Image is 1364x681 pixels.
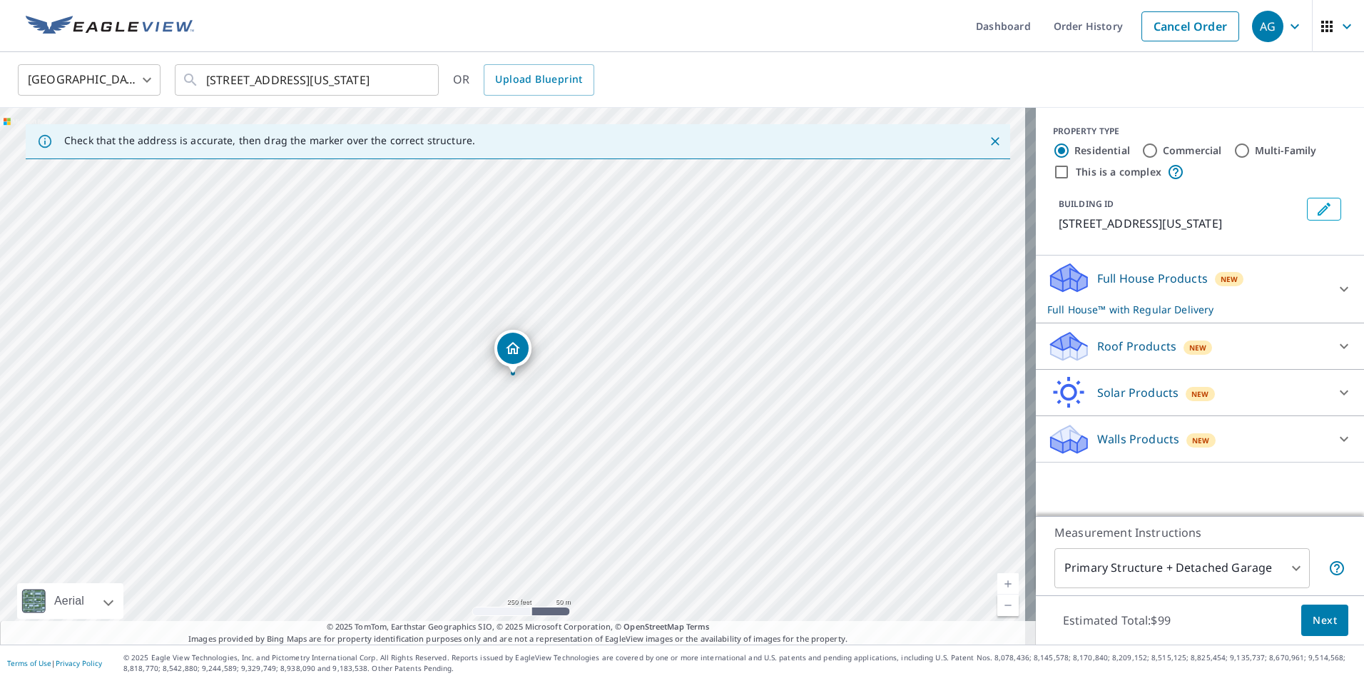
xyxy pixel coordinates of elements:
[453,64,594,96] div: OR
[7,658,51,668] a: Terms of Use
[1301,605,1348,637] button: Next
[1192,435,1210,446] span: New
[56,658,102,668] a: Privacy Policy
[1059,198,1114,210] p: BUILDING ID
[997,573,1019,595] a: Current Level 17, Zoom In
[1141,11,1239,41] a: Cancel Order
[1191,388,1209,400] span: New
[1097,338,1176,355] p: Roof Products
[7,659,102,667] p: |
[1252,11,1283,42] div: AG
[624,621,683,632] a: OpenStreetMap
[327,621,710,633] span: © 2025 TomTom, Earthstar Geographics SIO, © 2025 Microsoft Corporation, ©
[495,71,582,89] span: Upload Blueprint
[1313,612,1337,630] span: Next
[1328,560,1345,577] span: Your report will include the primary structure and a detached garage if one exists.
[1307,198,1341,221] button: Edit building 1
[1163,143,1222,158] label: Commercial
[494,330,531,374] div: Dropped pin, building 1, Residential property, 131 Sitka Dr Colorado Springs, CO 80911
[18,60,161,100] div: [GEOGRAPHIC_DATA]
[26,16,194,37] img: EV Logo
[1076,165,1161,179] label: This is a complex
[17,583,123,619] div: Aerial
[686,621,710,632] a: Terms
[1097,430,1179,448] p: Walls Products
[1047,329,1353,363] div: Roof ProductsNew
[50,583,88,619] div: Aerial
[1052,605,1182,636] p: Estimated Total: $99
[64,134,475,147] p: Check that the address is accurate, then drag the marker over the correct structure.
[1053,125,1347,138] div: PROPERTY TYPE
[1054,524,1345,541] p: Measurement Instructions
[1097,384,1179,401] p: Solar Products
[1059,215,1301,232] p: [STREET_ADDRESS][US_STATE]
[1097,270,1208,287] p: Full House Products
[1047,302,1327,317] p: Full House™ with Regular Delivery
[1221,273,1238,285] span: New
[1047,261,1353,317] div: Full House ProductsNewFull House™ with Regular Delivery
[986,132,1004,151] button: Close
[484,64,594,96] a: Upload Blueprint
[206,60,409,100] input: Search by address or latitude-longitude
[123,652,1357,674] p: © 2025 Eagle View Technologies, Inc. and Pictometry International Corp. All Rights Reserved. Repo...
[1074,143,1130,158] label: Residential
[1189,342,1207,353] span: New
[1047,375,1353,410] div: Solar ProductsNew
[1047,422,1353,456] div: Walls ProductsNew
[1255,143,1317,158] label: Multi-Family
[1054,548,1310,588] div: Primary Structure + Detached Garage
[997,595,1019,616] a: Current Level 17, Zoom Out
